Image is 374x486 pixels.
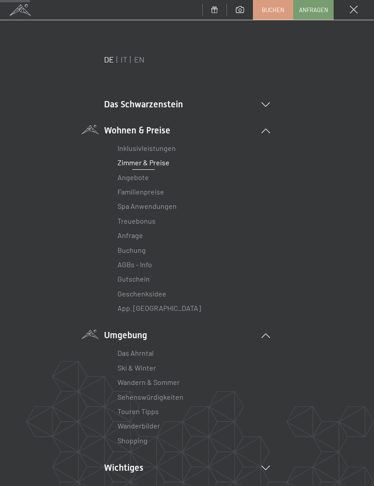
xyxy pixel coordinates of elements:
a: EN [134,54,144,64]
a: App. [GEOGRAPHIC_DATA] [117,304,201,312]
a: Buchung [117,246,146,254]
a: Wandern & Sommer [117,378,180,386]
span: Anfragen [299,6,328,14]
a: Angebote [117,173,149,181]
a: Sehenswürdigkeiten [117,393,183,401]
a: Gutschein [117,274,150,283]
a: AGBs - Info [117,260,152,269]
a: Buchen [253,0,293,19]
a: Touren Tipps [117,407,159,415]
a: Spa Anwendungen [117,202,177,210]
a: Das Ahrntal [117,349,154,357]
a: Zimmer & Preise [117,158,170,167]
a: Geschenksidee [117,289,166,298]
a: Anfragen [294,0,333,19]
a: IT [121,54,127,64]
a: Inklusivleistungen [117,144,176,152]
a: Ski & Winter [117,363,156,372]
a: Treuebonus [117,216,156,225]
a: Familienpreise [117,187,164,196]
a: Wanderbilder [117,421,160,430]
span: Buchen [262,6,284,14]
a: Shopping [117,436,148,445]
a: Anfrage [117,231,143,239]
a: DE [104,54,114,64]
